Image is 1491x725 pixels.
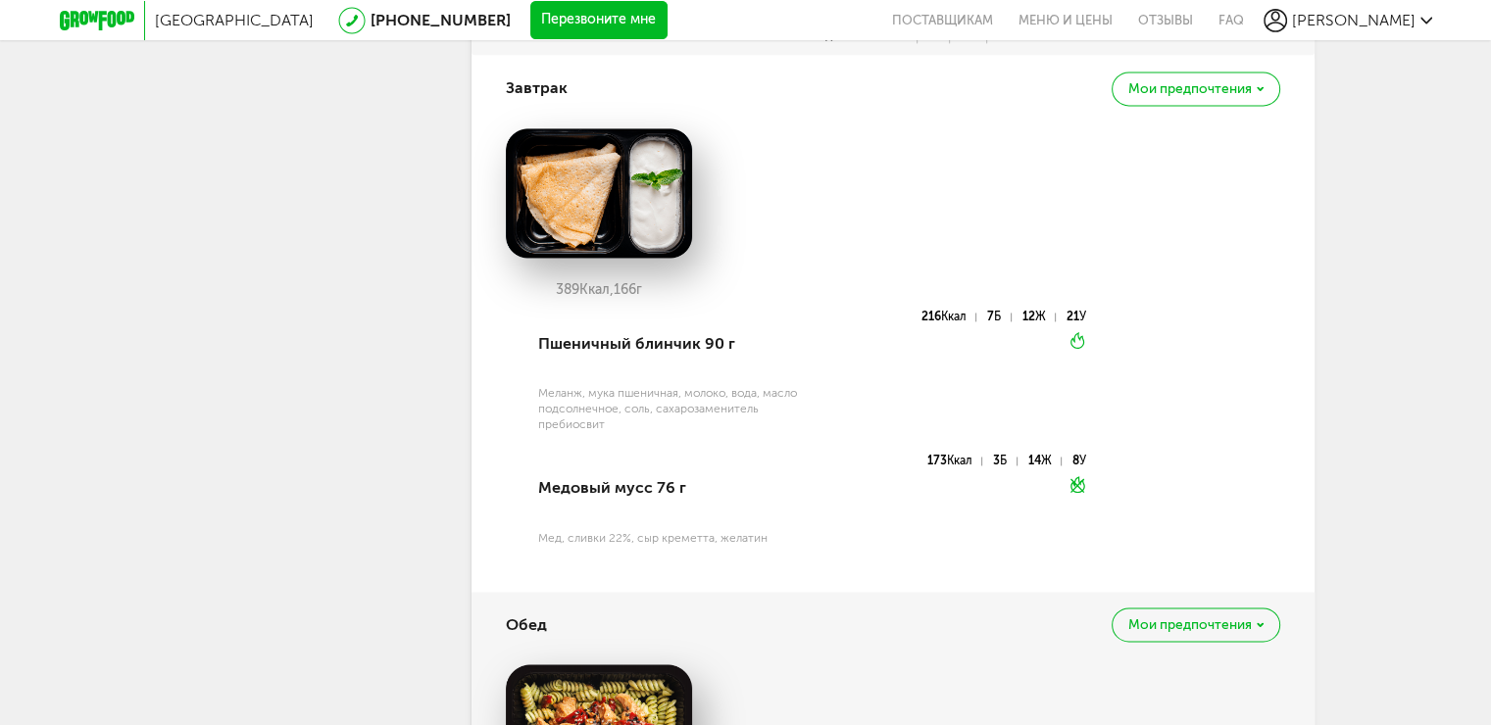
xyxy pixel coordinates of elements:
[371,11,511,29] a: [PHONE_NUMBER]
[579,281,614,298] span: Ккал,
[538,385,810,432] div: Меланж, мука пшеничная, молоко, вода, масло подсолнечное, соль, сахарозаменитель пребиосвит
[538,311,810,377] div: Пшеничный блинчик 90 г
[993,457,1017,465] div: 3
[1067,313,1086,321] div: 21
[1128,618,1252,632] span: Мои предпочтения
[538,455,810,521] div: Медовый мусс 76 г
[1028,457,1062,465] div: 14
[506,70,568,107] h4: Завтрак
[947,454,972,467] span: Ккал
[1035,310,1046,323] span: Ж
[921,313,976,321] div: 216
[1072,457,1086,465] div: 8
[506,606,547,644] h4: Обед
[1079,310,1086,323] span: У
[636,281,642,298] span: г
[530,1,668,40] button: Перезвоните мне
[155,11,314,29] span: [GEOGRAPHIC_DATA]
[927,457,982,465] div: 173
[987,313,1011,321] div: 7
[1128,82,1252,96] span: Мои предпочтения
[1292,11,1416,29] span: [PERSON_NAME]
[1041,454,1052,467] span: Ж
[1079,454,1086,467] span: У
[1000,454,1007,467] span: Б
[941,310,967,323] span: Ккал
[506,282,692,298] div: 389 166
[538,530,810,546] div: Мед, сливки 22%, сыр креметта, желатин
[1022,313,1056,321] div: 12
[994,310,1001,323] span: Б
[506,128,692,258] img: big_R2VmYTuJm77ko16d.png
